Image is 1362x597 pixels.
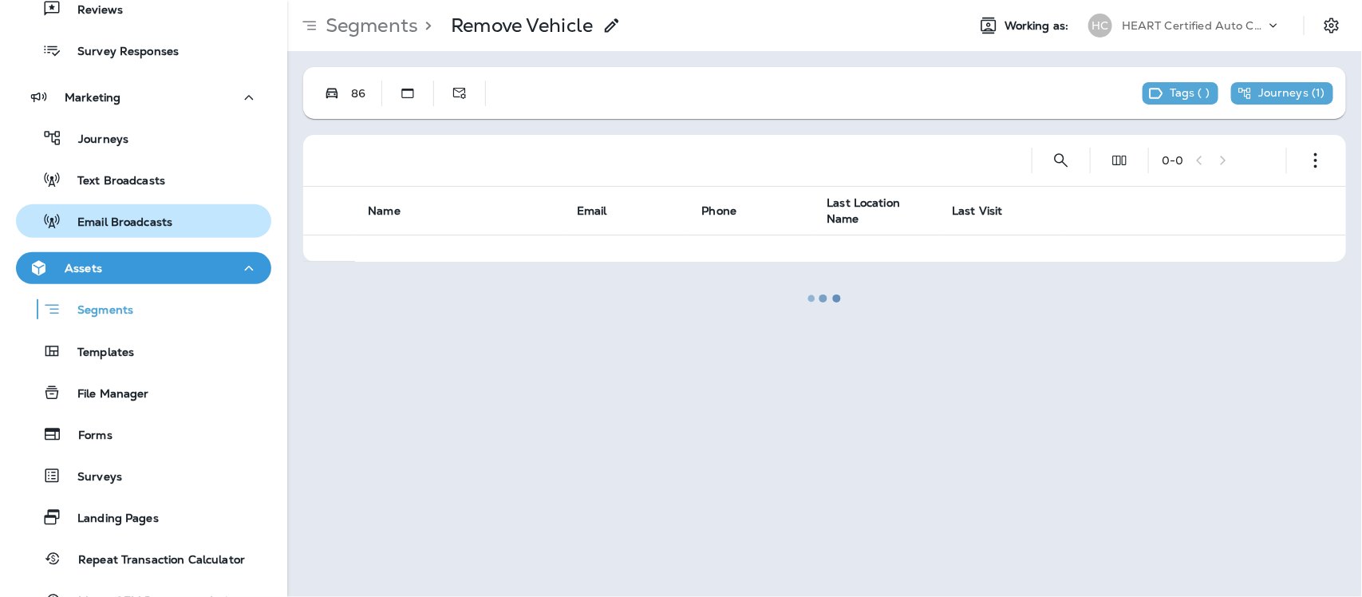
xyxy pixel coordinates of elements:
[61,3,123,18] p: Reviews
[16,542,271,575] button: Repeat Transaction Calculator
[61,303,133,319] p: Segments
[61,512,159,527] p: Landing Pages
[61,215,172,231] p: Email Broadcasts
[16,204,271,238] button: Email Broadcasts
[65,262,102,275] p: Assets
[62,132,128,148] p: Journeys
[65,91,120,104] p: Marketing
[16,252,271,284] button: Assets
[16,459,271,492] button: Surveys
[16,292,271,326] button: Segments
[16,376,271,409] button: File Manager
[62,553,245,568] p: Repeat Transaction Calculator
[61,174,165,189] p: Text Broadcasts
[16,163,271,196] button: Text Broadcasts
[61,470,122,485] p: Surveys
[16,334,271,368] button: Templates
[61,45,179,60] p: Survey Responses
[16,500,271,534] button: Landing Pages
[62,429,113,444] p: Forms
[16,34,271,67] button: Survey Responses
[61,346,134,361] p: Templates
[16,81,271,113] button: Marketing
[16,417,271,451] button: Forms
[61,387,149,402] p: File Manager
[16,121,271,155] button: Journeys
